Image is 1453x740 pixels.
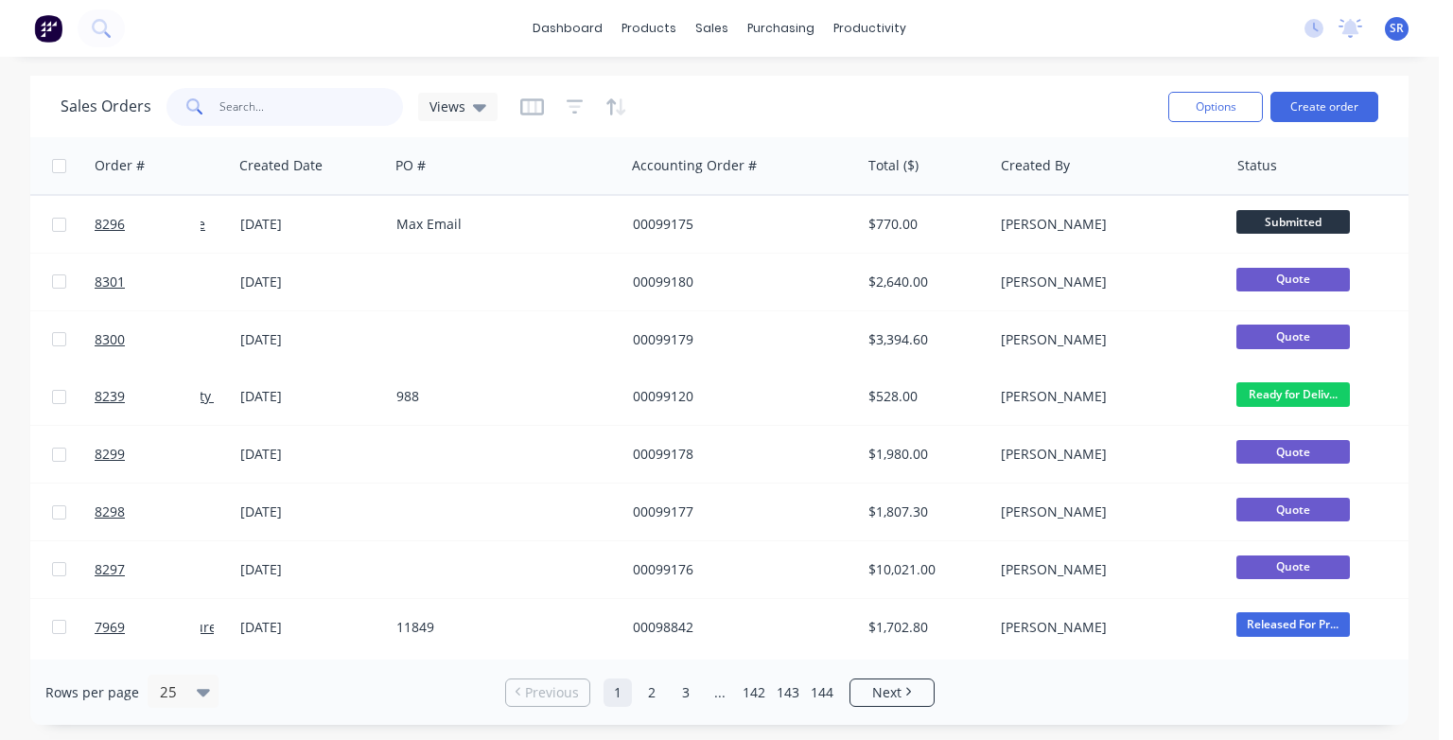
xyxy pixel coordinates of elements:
a: dashboard [523,14,612,43]
span: Quote [1236,268,1350,291]
div: sales [686,14,738,43]
span: Submitted [1236,210,1350,234]
div: Order # [95,156,145,175]
div: Accounting Order # [632,156,757,175]
a: Next page [850,683,934,702]
span: Quote [1236,555,1350,579]
div: 00099175 [633,215,843,234]
div: purchasing [738,14,824,43]
div: [PERSON_NAME] [1001,618,1211,637]
a: 8301 [95,254,208,310]
div: 988 [396,387,606,406]
div: $1,807.30 [868,502,979,521]
span: Next [872,683,902,702]
span: Ready for Deliv... [1236,382,1350,406]
div: Status [1237,156,1277,175]
div: PO # [395,156,426,175]
div: [DATE] [240,330,381,349]
div: products [612,14,686,43]
div: Max Email [396,215,606,234]
span: Quote [1236,440,1350,464]
div: $2,640.00 [868,273,979,291]
div: [DATE] [240,445,381,464]
span: 8299 [95,445,125,464]
span: Quote [1236,498,1350,521]
div: [DATE] [240,273,381,291]
a: 7969 [95,599,208,656]
div: [PERSON_NAME] [1001,273,1211,291]
div: 00099177 [633,502,843,521]
span: Previous [525,683,579,702]
div: $770.00 [868,215,979,234]
a: 8299 [95,426,208,483]
div: 00099180 [633,273,843,291]
div: [PERSON_NAME] [1001,215,1211,234]
a: 8300 [95,311,208,368]
ul: Pagination [498,678,942,707]
div: Total ($) [868,156,919,175]
a: Page 143 [774,678,802,707]
a: 8297 [95,541,208,598]
button: Options [1168,92,1263,122]
a: Page 1 is your current page [604,678,632,707]
span: SR [1390,20,1404,37]
div: 00099179 [633,330,843,349]
a: Page 144 [808,678,836,707]
div: [DATE] [240,215,381,234]
a: Page 3 [672,678,700,707]
div: [DATE] [240,618,381,637]
div: $1,702.80 [868,618,979,637]
a: 8296 [95,196,208,253]
div: [PERSON_NAME] [1001,387,1211,406]
a: 8298 [95,484,208,540]
img: Factory [34,14,62,43]
div: Created Date [239,156,323,175]
span: Released For Pr... [1236,612,1350,636]
div: [DATE] [240,387,381,406]
button: Create order [1270,92,1378,122]
div: $528.00 [868,387,979,406]
span: 8239 [95,387,125,406]
span: 8297 [95,560,125,579]
span: Rows per page [45,683,139,702]
span: 8300 [95,330,125,349]
div: $3,394.60 [868,330,979,349]
div: [PERSON_NAME] [1001,502,1211,521]
div: $10,021.00 [868,560,979,579]
div: $1,980.00 [868,445,979,464]
a: 8148 [95,656,208,713]
a: 8239 [95,368,208,425]
div: [PERSON_NAME] [1001,560,1211,579]
div: 00098842 [633,618,843,637]
a: Jump forward [706,678,734,707]
div: [DATE] [240,560,381,579]
input: Search... [219,88,404,126]
a: Previous page [506,683,589,702]
div: [DATE] [240,502,381,521]
div: 11849 [396,618,606,637]
div: 00099120 [633,387,843,406]
div: [PERSON_NAME] [1001,445,1211,464]
h1: Sales Orders [61,97,151,115]
span: Quote [1236,325,1350,348]
div: 00099178 [633,445,843,464]
span: 8298 [95,502,125,521]
div: [PERSON_NAME] [1001,330,1211,349]
span: Views [429,97,465,116]
a: Page 142 [740,678,768,707]
span: 8301 [95,273,125,291]
div: 00099176 [633,560,843,579]
span: 8296 [95,215,125,234]
div: Created By [1001,156,1070,175]
span: 7969 [95,618,125,637]
div: productivity [824,14,916,43]
a: Page 2 [638,678,666,707]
